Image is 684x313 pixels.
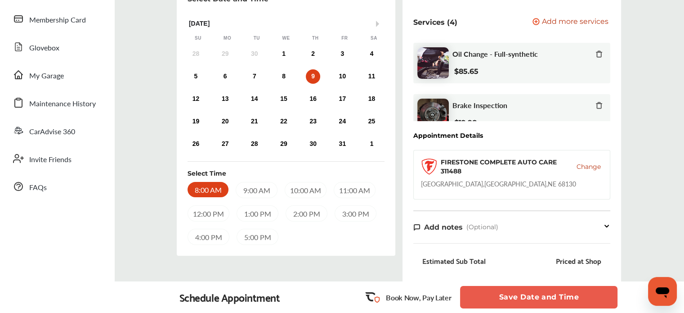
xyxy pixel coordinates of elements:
div: Choose Wednesday, October 29th, 2025 [277,137,291,151]
a: Maintenance History [8,91,106,114]
span: (Optional) [466,223,498,231]
div: Fr [340,35,349,41]
div: Appointment Details [413,132,483,139]
button: Change [577,162,601,171]
span: Brake Inspection [452,101,507,109]
div: month 2025-10 [181,45,386,153]
div: Choose Wednesday, October 1st, 2025 [277,47,291,61]
div: Choose Sunday, October 12th, 2025 [188,92,203,106]
span: Add notes [424,223,463,231]
span: My Garage [29,70,64,82]
div: Th [311,35,320,41]
div: Estimated Sub Total [422,256,486,265]
div: Choose Friday, October 24th, 2025 [335,114,349,129]
div: Choose Friday, October 17th, 2025 [335,92,349,106]
p: Book Now, Pay Later [386,292,451,303]
span: CarAdvise 360 [29,126,75,138]
div: Choose Thursday, October 16th, 2025 [306,92,320,106]
div: Choose Sunday, October 19th, 2025 [188,114,203,129]
div: Choose Monday, October 27th, 2025 [218,137,232,151]
div: Choose Saturday, October 18th, 2025 [364,92,379,106]
div: Mo [223,35,232,41]
div: 3:00 PM [335,205,376,222]
b: $85.65 [454,67,478,76]
span: Maintenance History [29,98,96,110]
div: We [282,35,291,41]
div: FIRESTONE COMPLETE AUTO CARE 311488 [441,158,577,176]
span: Membership Card [29,14,86,26]
button: Add more services [532,18,608,27]
a: FAQs [8,175,106,198]
div: 1:00 PM [237,205,278,222]
div: Choose Monday, October 6th, 2025 [218,69,232,84]
div: 8:00 AM [188,182,228,197]
div: Choose Wednesday, October 15th, 2025 [277,92,291,106]
div: 11:00 AM [334,182,376,198]
div: Choose Thursday, October 30th, 2025 [306,137,320,151]
a: My Garage [8,63,106,86]
div: Choose Monday, October 13th, 2025 [218,92,232,106]
div: Choose Tuesday, October 14th, 2025 [247,92,262,106]
div: Select Time [188,169,226,178]
div: Tu [252,35,261,41]
a: Add more services [532,18,610,27]
div: Choose Sunday, October 26th, 2025 [188,137,203,151]
div: Choose Tuesday, October 21st, 2025 [247,114,262,129]
div: 12:00 PM [188,205,229,222]
div: Not available Monday, September 29th, 2025 [218,47,232,61]
div: Choose Thursday, October 2nd, 2025 [306,47,320,61]
div: Choose Saturday, October 4th, 2025 [364,47,379,61]
div: Not available Sunday, September 28th, 2025 [188,47,203,61]
a: CarAdvise 360 [8,119,106,142]
span: Oil Change - Full-synthetic [452,50,538,58]
div: 2:00 PM [286,205,327,222]
b: $18.98 [454,118,477,127]
div: 10:00 AM [285,182,326,198]
img: oil-change-thumb.jpg [417,47,449,79]
div: Choose Tuesday, October 28th, 2025 [247,137,262,151]
div: Choose Wednesday, October 8th, 2025 [277,69,291,84]
div: Priced at Shop [556,256,601,265]
a: Membership Card [8,7,106,31]
div: Choose Sunday, October 5th, 2025 [188,69,203,84]
iframe: Button to launch messaging window [648,277,677,306]
img: brake-inspection-thumb.jpg [417,99,449,130]
div: Choose Friday, October 3rd, 2025 [335,47,349,61]
div: Choose Saturday, November 1st, 2025 [364,137,379,151]
img: note-icon.db9493fa.svg [413,223,420,231]
button: Save Date and Time [460,286,617,308]
span: FAQs [29,182,47,194]
span: Invite Friends [29,154,72,166]
div: Choose Thursday, October 23rd, 2025 [306,114,320,129]
div: Choose Friday, October 31st, 2025 [335,137,349,151]
div: Schedule Appointment [179,291,280,304]
div: 9:00 AM [236,182,277,198]
div: $68.28 [582,281,601,293]
div: Choose Saturday, October 11th, 2025 [364,69,379,84]
div: Choose Monday, October 20th, 2025 [218,114,232,129]
div: Choose Thursday, October 9th, 2025 [306,69,320,84]
img: logo-firestone.png [421,159,437,175]
button: Next Month [376,21,382,27]
div: Su [193,35,202,41]
div: Choose Friday, October 10th, 2025 [335,69,349,84]
div: Sa [369,35,378,41]
a: Invite Friends [8,147,106,170]
p: Services (4) [413,18,457,27]
div: Choose Saturday, October 25th, 2025 [364,114,379,129]
div: [DATE] [183,20,389,27]
div: Choose Wednesday, October 22nd, 2025 [277,114,291,129]
div: 5:00 PM [237,229,278,245]
div: 4:00 PM [188,229,229,245]
div: Not available Tuesday, September 30th, 2025 [247,47,262,61]
a: Glovebox [8,35,106,59]
span: Add more services [542,18,608,27]
div: [GEOGRAPHIC_DATA] , [GEOGRAPHIC_DATA] , NE 68130 [421,179,576,188]
span: Glovebox [29,42,59,54]
div: Choose Tuesday, October 7th, 2025 [247,69,262,84]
